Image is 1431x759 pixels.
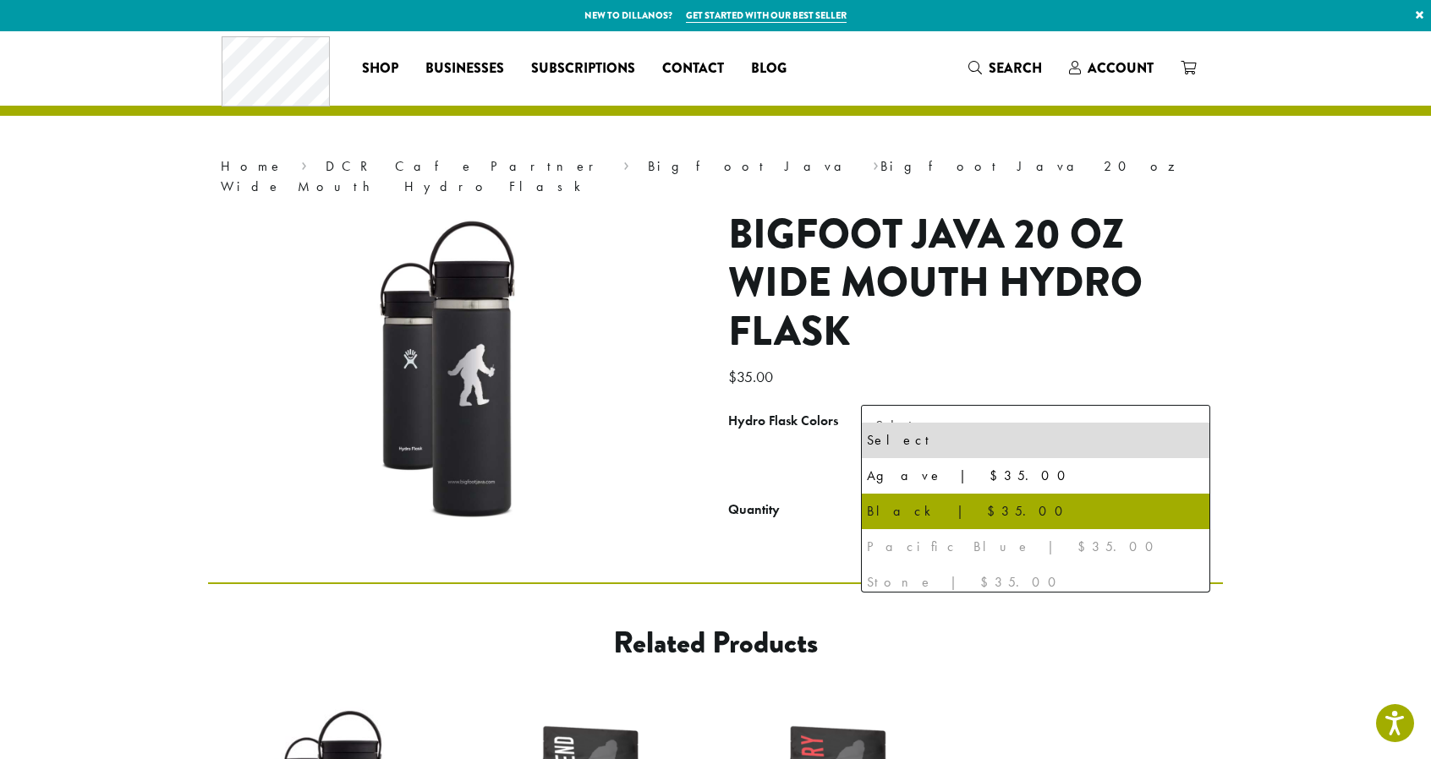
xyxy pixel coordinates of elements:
[662,58,724,79] span: Contact
[648,157,855,175] a: Bigfoot Java
[344,625,1087,661] h2: Related products
[867,570,1204,595] div: Stone | $35.00
[728,367,777,386] bdi: 35.00
[989,58,1042,78] span: Search
[348,55,412,82] a: Shop
[728,210,1210,357] h1: Bigfoot Java 20 oz Wide Mouth Hydro Flask
[1088,58,1154,78] span: Account
[955,54,1055,82] a: Search
[861,405,1210,446] span: Select
[728,500,780,520] div: Quantity
[751,58,787,79] span: Blog
[867,534,1204,560] div: Pacific Blue | $35.00
[221,157,283,175] a: Home
[686,8,847,23] a: Get started with our best seller
[867,499,1204,524] div: Black | $35.00
[873,150,879,177] span: ›
[531,58,635,79] span: Subscriptions
[221,156,1210,197] nav: Breadcrumb
[425,58,504,79] span: Businesses
[301,150,307,177] span: ›
[326,157,606,175] a: DCR Cafe Partner
[869,409,929,442] span: Select
[362,58,398,79] span: Shop
[728,409,861,434] label: Hydro Flask Colors
[728,367,737,386] span: $
[867,463,1204,489] div: Agave | $35.00
[623,150,629,177] span: ›
[862,423,1209,458] li: Select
